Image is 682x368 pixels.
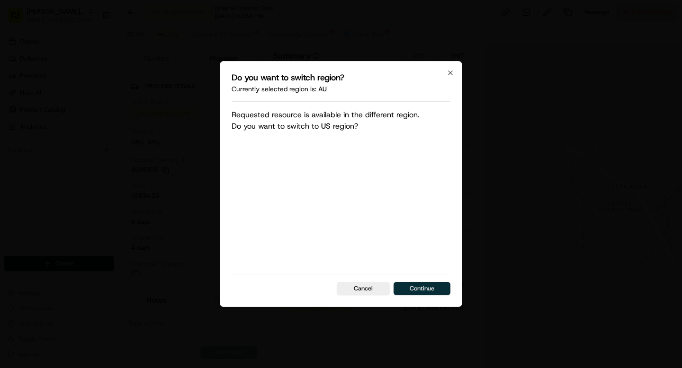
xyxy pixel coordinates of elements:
[318,85,327,93] span: au
[337,282,390,295] button: Cancel
[232,73,450,82] h2: Do you want to switch region?
[394,282,450,295] button: Continue
[321,121,331,131] span: US
[232,109,420,266] p: Requested resource is available in the different region. Do you want to switch to region?
[232,84,450,94] p: Currently selected region is:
